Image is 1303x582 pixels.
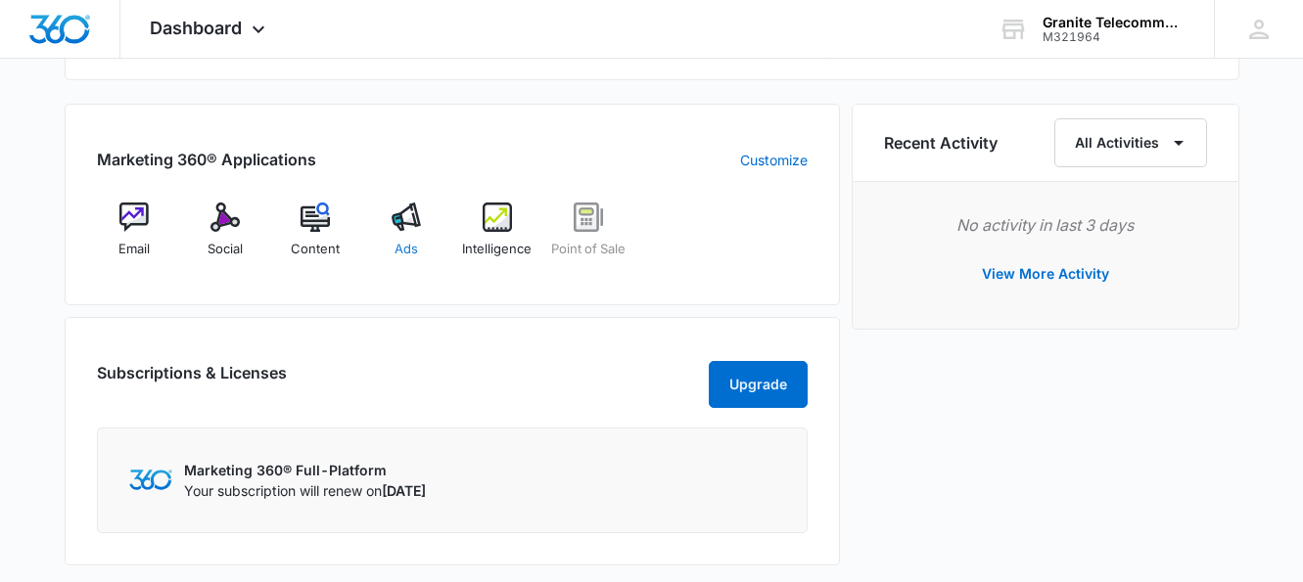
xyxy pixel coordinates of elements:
[1054,118,1207,167] button: All Activities
[291,240,340,259] span: Content
[129,470,172,490] img: Marketing 360 Logo
[187,202,262,273] a: Social
[184,460,426,480] p: Marketing 360® Full-Platform
[462,240,532,259] span: Intelligence
[382,482,426,499] span: [DATE]
[278,202,353,273] a: Content
[1043,15,1186,30] div: account name
[709,361,808,408] button: Upgrade
[884,131,998,155] h6: Recent Activity
[550,202,626,273] a: Point of Sale
[97,361,287,400] h2: Subscriptions & Licenses
[97,148,316,171] h2: Marketing 360® Applications
[395,240,418,259] span: Ads
[208,240,243,259] span: Social
[1043,30,1186,44] div: account id
[460,202,535,273] a: Intelligence
[118,240,150,259] span: Email
[962,250,1129,297] button: View More Activity
[740,150,808,170] a: Customize
[369,202,444,273] a: Ads
[97,202,172,273] a: Email
[884,213,1207,237] p: No activity in last 3 days
[551,240,626,259] span: Point of Sale
[184,480,426,501] p: Your subscription will renew on
[150,18,242,38] span: Dashboard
